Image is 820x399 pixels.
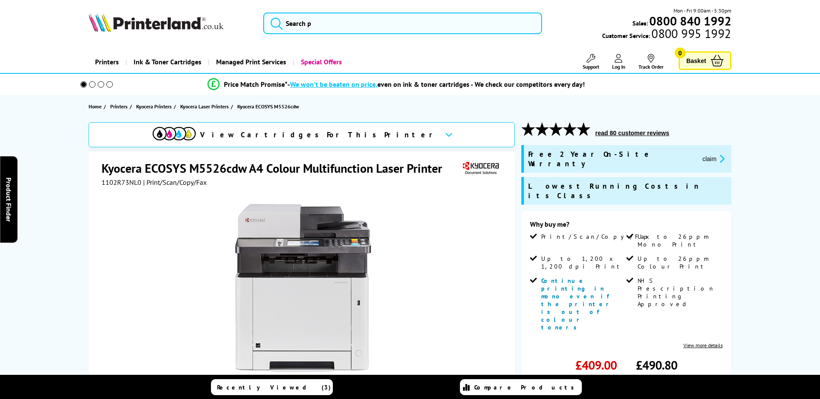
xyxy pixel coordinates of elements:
[530,220,723,233] div: Why buy me?
[153,127,196,140] img: cmyk-icon.svg
[263,13,542,34] input: Search p
[69,77,724,92] li: modal_Promise
[287,80,585,89] div: - even on ink & toner cartridges - We check our competitors every day!
[632,19,648,27] span: Sales:
[134,51,201,73] span: Ink & Toner Cartridges
[648,17,731,25] a: 0800 840 1992
[125,51,208,73] a: Ink & Toner Cartridges
[528,181,727,200] span: Lowest Running Costs in its Class
[683,342,723,348] a: View more details
[638,255,721,270] span: Up to 26ppm Colour Print
[638,277,721,308] span: NHS Prescription Printing Approved
[474,383,579,391] span: Compare Products
[679,51,731,70] a: Basket 0
[4,177,13,222] span: Product Finder
[612,63,625,70] span: Log In
[593,129,672,137] button: read 80 customer reviews
[602,29,731,40] span: Customer Service:
[89,51,125,73] a: Printers
[541,233,652,241] span: Print/Scan/Copy/Fax
[180,102,231,111] a: Kyocera Laser Printers
[460,379,582,395] a: Compare Products
[579,373,617,382] span: ex VAT @ 20%
[89,13,223,32] img: Printerland Logo
[649,13,731,29] b: 0800 840 1992
[541,277,614,331] span: Continue printing in mono even if the printer is out of colour toners
[686,55,706,66] span: Basket
[102,178,141,187] span: 1102R73NL0
[636,357,677,373] span: £490.80
[648,373,666,382] span: inc VAT
[180,102,229,111] span: Kyocera Laser Printers
[89,102,104,111] a: Home
[102,160,451,176] h1: Kyocera ECOSYS M5526cdw A4 Colour Multifunction Laser Printer
[110,102,130,111] a: Printers
[218,204,388,373] img: Kyocera ECOSYS M5526cdw
[673,6,731,15] span: Mon - Fri 9:00am - 5:30pm
[461,160,501,176] img: Kyocera
[638,54,664,70] a: Track Order
[110,102,128,111] span: Printers
[700,154,727,164] button: promo-description
[675,47,686,58] span: 0
[293,51,348,73] a: Special Offers
[583,63,599,70] span: Support
[237,102,299,111] span: Kyocera ECOSYS M5526cdw
[638,233,721,248] span: Up to 26ppm Mono Print
[650,29,731,38] span: 0800 995 1992
[290,80,377,89] span: We won’t be beaten on price,
[528,149,696,168] span: Free 2 Year On-Site Warranty
[217,383,331,391] span: Recently Viewed (3)
[89,13,252,34] a: Printerland Logo
[224,80,287,89] span: Price Match Promise*
[541,255,624,270] span: Up to 1,200 x 1,200 dpi Print
[612,54,625,70] a: Log In
[575,357,617,373] span: £409.00
[143,178,207,187] span: | Print/Scan/Copy/Fax
[200,130,438,139] span: View Cartridges For This Printer
[237,102,301,111] a: Kyocera ECOSYS M5526cdw
[136,102,174,111] a: Kyocera Printers
[211,379,333,395] a: Recently Viewed (3)
[583,54,599,70] a: Support
[89,102,102,111] span: Home
[208,51,293,73] a: Managed Print Services
[136,102,172,111] span: Kyocera Printers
